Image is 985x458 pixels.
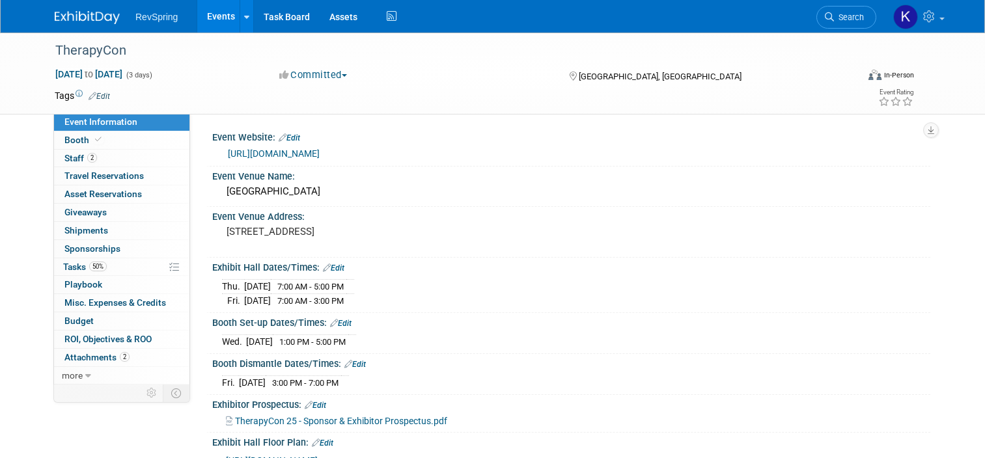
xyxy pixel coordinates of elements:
a: Shipments [54,222,189,239]
span: Budget [64,316,94,326]
a: Booth [54,131,189,149]
span: Sponsorships [64,243,120,254]
a: Playbook [54,276,189,293]
div: Event Venue Address: [212,207,930,223]
td: [DATE] [246,335,273,349]
div: [GEOGRAPHIC_DATA] [222,182,921,202]
a: Edit [312,438,333,448]
a: Event Information [54,113,189,131]
span: (3 days) [125,71,152,79]
td: Fri. [222,376,239,390]
a: ROI, Objectives & ROO [54,330,189,348]
a: more [54,367,189,384]
span: Giveaways [64,207,107,217]
img: ExhibitDay [55,11,120,24]
span: Booth [64,135,104,145]
span: ROI, Objectives & ROO [64,334,152,344]
span: Misc. Expenses & Credits [64,297,166,308]
a: Misc. Expenses & Credits [54,294,189,312]
td: [DATE] [244,294,271,308]
a: Sponsorships [54,240,189,258]
img: Format-Inperson.png [868,70,881,80]
button: Committed [275,68,352,82]
span: Attachments [64,352,130,362]
i: Booth reservation complete [95,136,102,143]
span: 50% [89,262,107,271]
span: Event Information [64,116,137,127]
td: Thu. [222,280,244,294]
a: Edit [323,263,344,273]
span: Search [834,12,864,22]
td: Toggle Event Tabs [163,384,190,401]
a: [URL][DOMAIN_NAME] [228,148,320,159]
td: [DATE] [239,376,266,390]
span: Tasks [63,262,107,272]
a: Search [816,6,876,29]
td: Tags [55,89,110,102]
td: Wed. [222,335,246,349]
span: Shipments [64,225,108,236]
a: Edit [330,319,352,328]
div: Event Website: [212,128,930,144]
td: Fri. [222,294,244,308]
a: Edit [305,401,326,410]
span: 7:00 AM - 5:00 PM [277,282,344,291]
div: TherapyCon [51,39,841,62]
span: Asset Reservations [64,189,142,199]
a: TherapyCon 25 - Sponsor & Exhibitor Prospectus.pdf [226,416,447,426]
pre: [STREET_ADDRESS] [227,226,497,237]
span: RevSpring [135,12,178,22]
a: Asset Reservations [54,185,189,203]
div: Booth Dismantle Dates/Times: [212,354,930,371]
div: In-Person [883,70,914,80]
span: 3:00 PM - 7:00 PM [272,378,339,388]
a: Edit [279,133,300,142]
div: Event Venue Name: [212,167,930,183]
span: more [62,370,83,381]
a: Edit [89,92,110,101]
span: 1:00 PM - 5:00 PM [279,337,346,347]
span: 2 [87,153,97,163]
span: Staff [64,153,97,163]
a: Attachments2 [54,349,189,366]
div: Booth Set-up Dates/Times: [212,313,930,330]
span: 7:00 AM - 3:00 PM [277,296,344,306]
td: [DATE] [244,280,271,294]
a: Budget [54,312,189,330]
div: Event Format [787,68,914,87]
div: Event Rating [878,89,913,96]
a: Staff2 [54,150,189,167]
div: Exhibit Hall Floor Plan: [212,433,930,450]
a: Edit [344,360,366,369]
div: Exhibit Hall Dates/Times: [212,258,930,275]
span: [GEOGRAPHIC_DATA], [GEOGRAPHIC_DATA] [579,72,742,81]
span: TherapyCon 25 - Sponsor & Exhibitor Prospectus.pdf [235,416,447,426]
span: Travel Reservations [64,170,144,181]
div: Exhibitor Prospectus: [212,395,930,412]
a: Travel Reservations [54,167,189,185]
img: Kelsey Culver [893,5,918,29]
td: Personalize Event Tab Strip [141,384,163,401]
a: Giveaways [54,204,189,221]
span: 2 [120,352,130,362]
span: [DATE] [DATE] [55,68,123,80]
span: Playbook [64,279,102,290]
span: to [83,69,95,79]
a: Tasks50% [54,258,189,276]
